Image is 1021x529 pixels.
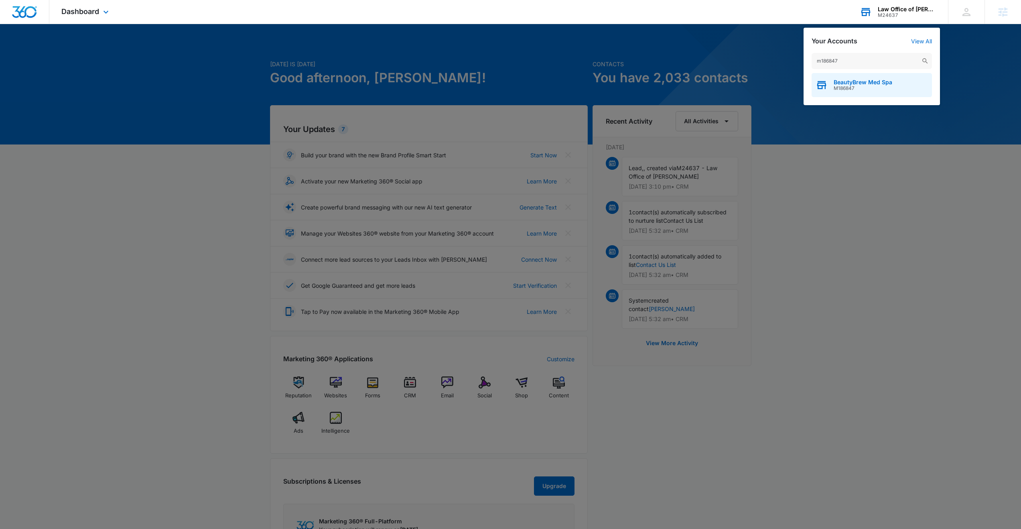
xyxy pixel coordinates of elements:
[878,6,936,12] div: account name
[878,12,936,18] div: account id
[812,53,932,69] input: Search Accounts
[812,73,932,97] button: BeautyBrew Med SpaM186847
[61,7,99,16] span: Dashboard
[834,79,892,85] span: BeautyBrew Med Spa
[911,38,932,45] a: View All
[812,37,857,45] h2: Your Accounts
[834,85,892,91] span: M186847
